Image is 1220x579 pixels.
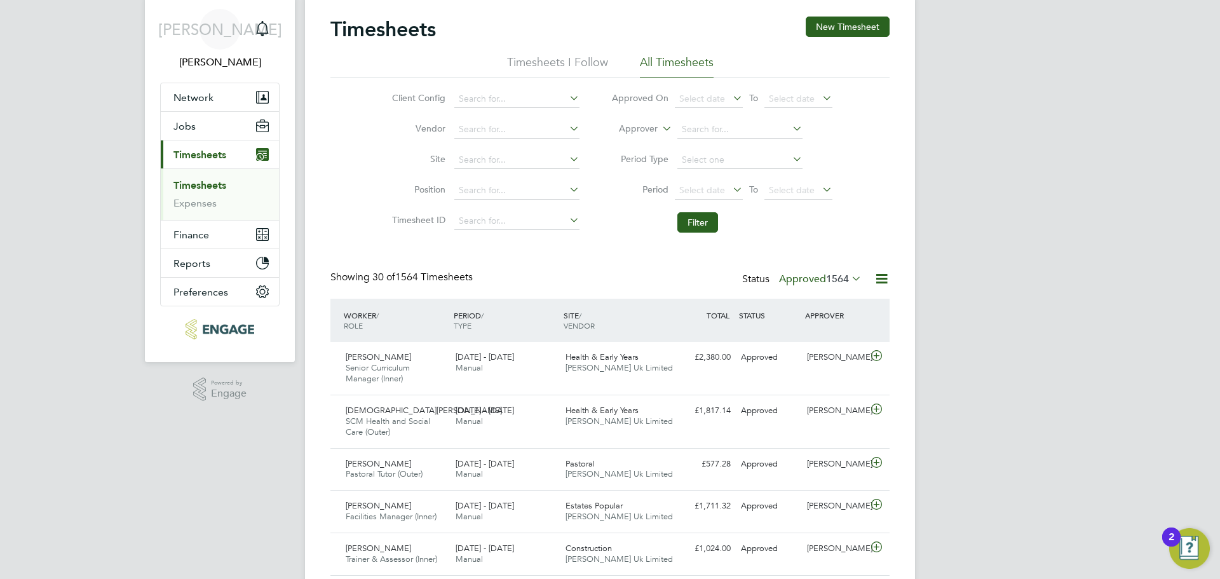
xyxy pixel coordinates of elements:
[158,21,282,37] span: [PERSON_NAME]
[677,151,803,169] input: Select one
[454,320,471,330] span: TYPE
[742,271,864,289] div: Status
[707,310,729,320] span: TOTAL
[456,554,483,564] span: Manual
[736,496,802,517] div: Approved
[566,500,623,511] span: Estates Popular
[346,500,411,511] span: [PERSON_NAME]
[161,140,279,168] button: Timesheets
[564,320,595,330] span: VENDOR
[566,511,673,522] span: [PERSON_NAME] Uk Limited
[454,182,579,200] input: Search for...
[802,400,868,421] div: [PERSON_NAME]
[560,304,670,337] div: SITE
[736,454,802,475] div: Approved
[372,271,473,283] span: 1564 Timesheets
[456,500,514,511] span: [DATE] - [DATE]
[769,93,815,104] span: Select date
[736,347,802,368] div: Approved
[802,347,868,368] div: [PERSON_NAME]
[454,151,579,169] input: Search for...
[670,454,736,475] div: £577.28
[736,304,802,327] div: STATUS
[779,273,862,285] label: Approved
[341,304,451,337] div: WORKER
[802,304,868,327] div: APPROVER
[388,153,445,165] label: Site
[160,9,280,70] a: [PERSON_NAME][PERSON_NAME]
[161,221,279,249] button: Finance
[330,17,436,42] h2: Timesheets
[211,388,247,399] span: Engage
[826,273,849,285] span: 1564
[388,184,445,195] label: Position
[670,538,736,559] div: £1,024.00
[451,304,560,337] div: PERIOD
[456,405,514,416] span: [DATE] - [DATE]
[745,90,762,106] span: To
[454,121,579,139] input: Search for...
[670,347,736,368] div: £2,380.00
[173,179,226,191] a: Timesheets
[173,149,226,161] span: Timesheets
[346,543,411,554] span: [PERSON_NAME]
[211,378,247,388] span: Powered by
[346,362,410,384] span: Senior Curriculum Manager (Inner)
[802,496,868,517] div: [PERSON_NAME]
[736,538,802,559] div: Approved
[346,511,437,522] span: Facilities Manager (Inner)
[173,286,228,298] span: Preferences
[456,362,483,373] span: Manual
[388,214,445,226] label: Timesheet ID
[566,405,639,416] span: Health & Early Years
[677,212,718,233] button: Filter
[640,55,714,78] li: All Timesheets
[173,229,209,241] span: Finance
[173,120,196,132] span: Jobs
[376,310,379,320] span: /
[330,271,475,284] div: Showing
[173,257,210,269] span: Reports
[566,351,639,362] span: Health & Early Years
[677,121,803,139] input: Search for...
[670,400,736,421] div: £1,817.14
[566,468,673,479] span: [PERSON_NAME] Uk Limited
[344,320,363,330] span: ROLE
[346,554,437,564] span: Trainer & Assessor (Inner)
[679,93,725,104] span: Select date
[802,538,868,559] div: [PERSON_NAME]
[346,351,411,362] span: [PERSON_NAME]
[566,554,673,564] span: [PERSON_NAME] Uk Limited
[611,153,668,165] label: Period Type
[566,458,595,469] span: Pastoral
[186,319,254,339] img: morganhunt-logo-retina.png
[736,400,802,421] div: Approved
[388,92,445,104] label: Client Config
[579,310,581,320] span: /
[456,458,514,469] span: [DATE] - [DATE]
[193,378,247,402] a: Powered byEngage
[566,543,612,554] span: Construction
[802,454,868,475] div: [PERSON_NAME]
[566,362,673,373] span: [PERSON_NAME] Uk Limited
[160,319,280,339] a: Go to home page
[1169,537,1174,554] div: 2
[670,496,736,517] div: £1,711.32
[456,543,514,554] span: [DATE] - [DATE]
[173,197,217,209] a: Expenses
[806,17,890,37] button: New Timesheet
[611,92,668,104] label: Approved On
[600,123,658,135] label: Approver
[456,468,483,479] span: Manual
[745,181,762,198] span: To
[346,416,430,437] span: SCM Health and Social Care (Outer)
[454,90,579,108] input: Search for...
[161,168,279,220] div: Timesheets
[679,184,725,196] span: Select date
[346,458,411,469] span: [PERSON_NAME]
[456,511,483,522] span: Manual
[454,212,579,230] input: Search for...
[456,416,483,426] span: Manual
[346,405,502,416] span: [DEMOGRAPHIC_DATA][PERSON_NAME]
[507,55,608,78] li: Timesheets I Follow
